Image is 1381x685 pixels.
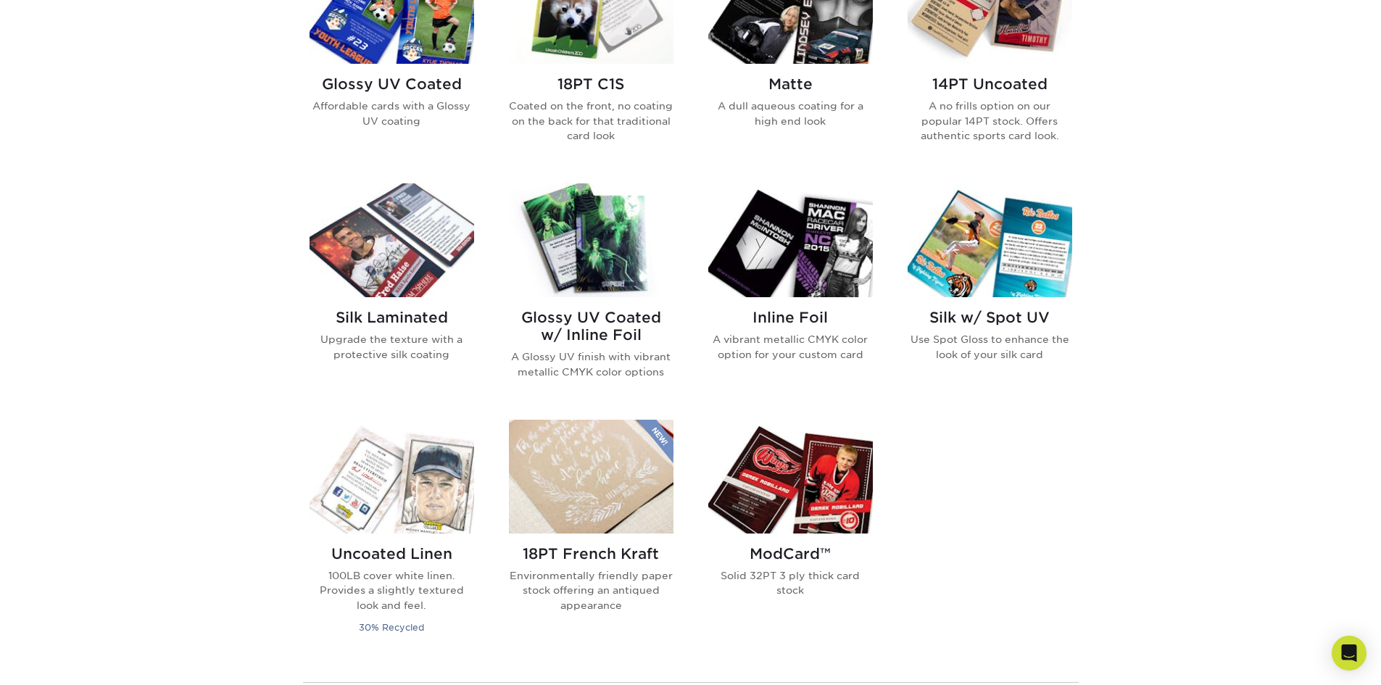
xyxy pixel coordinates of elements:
h2: Inline Foil [708,309,873,326]
a: Inline Foil Trading Cards Inline Foil A vibrant metallic CMYK color option for your custom card [708,183,873,402]
p: Environmentally friendly paper stock offering an antiqued appearance [509,568,673,613]
h2: Silk Laminated [310,309,474,326]
p: 100LB cover white linen. Provides a slightly textured look and feel. [310,568,474,613]
img: Silk w/ Spot UV Trading Cards [908,183,1072,297]
h2: 14PT Uncoated [908,75,1072,93]
h2: ModCard™ [708,545,873,562]
p: Upgrade the texture with a protective silk coating [310,332,474,362]
p: Affordable cards with a Glossy UV coating [310,99,474,128]
h2: Uncoated Linen [310,545,474,562]
img: 18PT French Kraft Trading Cards [509,420,673,534]
p: A vibrant metallic CMYK color option for your custom card [708,332,873,362]
a: ModCard™ Trading Cards ModCard™ Solid 32PT 3 ply thick card stock [708,420,873,653]
a: Uncoated Linen Trading Cards Uncoated Linen 100LB cover white linen. Provides a slightly textured... [310,420,474,653]
small: 30% Recycled [359,622,424,633]
img: ModCard™ Trading Cards [708,420,873,534]
img: Uncoated Linen Trading Cards [310,420,474,534]
h2: Glossy UV Coated [310,75,474,93]
p: A dull aqueous coating for a high end look [708,99,873,128]
a: Silk w/ Spot UV Trading Cards Silk w/ Spot UV Use Spot Gloss to enhance the look of your silk card [908,183,1072,402]
h2: Matte [708,75,873,93]
h2: 18PT French Kraft [509,545,673,562]
p: A Glossy UV finish with vibrant metallic CMYK color options [509,349,673,379]
p: Solid 32PT 3 ply thick card stock [708,568,873,598]
a: Silk Laminated Trading Cards Silk Laminated Upgrade the texture with a protective silk coating [310,183,474,402]
a: Glossy UV Coated w/ Inline Foil Trading Cards Glossy UV Coated w/ Inline Foil A Glossy UV finish ... [509,183,673,402]
h2: Silk w/ Spot UV [908,309,1072,326]
a: 18PT French Kraft Trading Cards 18PT French Kraft Environmentally friendly paper stock offering a... [509,420,673,653]
h2: Glossy UV Coated w/ Inline Foil [509,309,673,344]
img: Glossy UV Coated w/ Inline Foil Trading Cards [509,183,673,297]
p: Use Spot Gloss to enhance the look of your silk card [908,332,1072,362]
div: Open Intercom Messenger [1332,636,1367,671]
p: Coated on the front, no coating on the back for that traditional card look [509,99,673,143]
img: Silk Laminated Trading Cards [310,183,474,297]
img: Inline Foil Trading Cards [708,183,873,297]
img: New Product [637,420,673,463]
h2: 18PT C1S [509,75,673,93]
p: A no frills option on our popular 14PT stock. Offers authentic sports card look. [908,99,1072,143]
